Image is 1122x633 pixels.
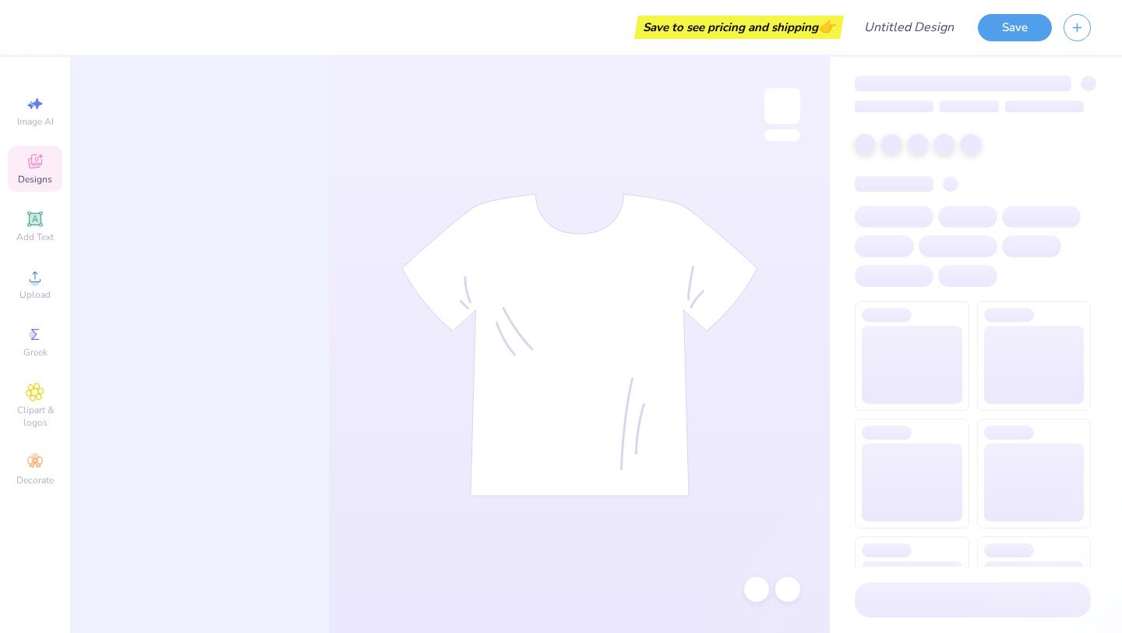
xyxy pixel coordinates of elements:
span: Add Text [16,231,54,243]
button: Save [978,14,1052,41]
div: Save to see pricing and shipping [638,16,840,39]
input: Untitled Design [852,12,966,43]
span: Clipart & logos [8,404,62,429]
img: tee-skeleton.svg [401,193,758,497]
span: 👉 [818,17,835,36]
span: Designs [18,173,52,186]
span: Upload [19,288,51,301]
span: Image AI [17,115,54,128]
span: Decorate [16,474,54,486]
span: Greek [23,346,48,359]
